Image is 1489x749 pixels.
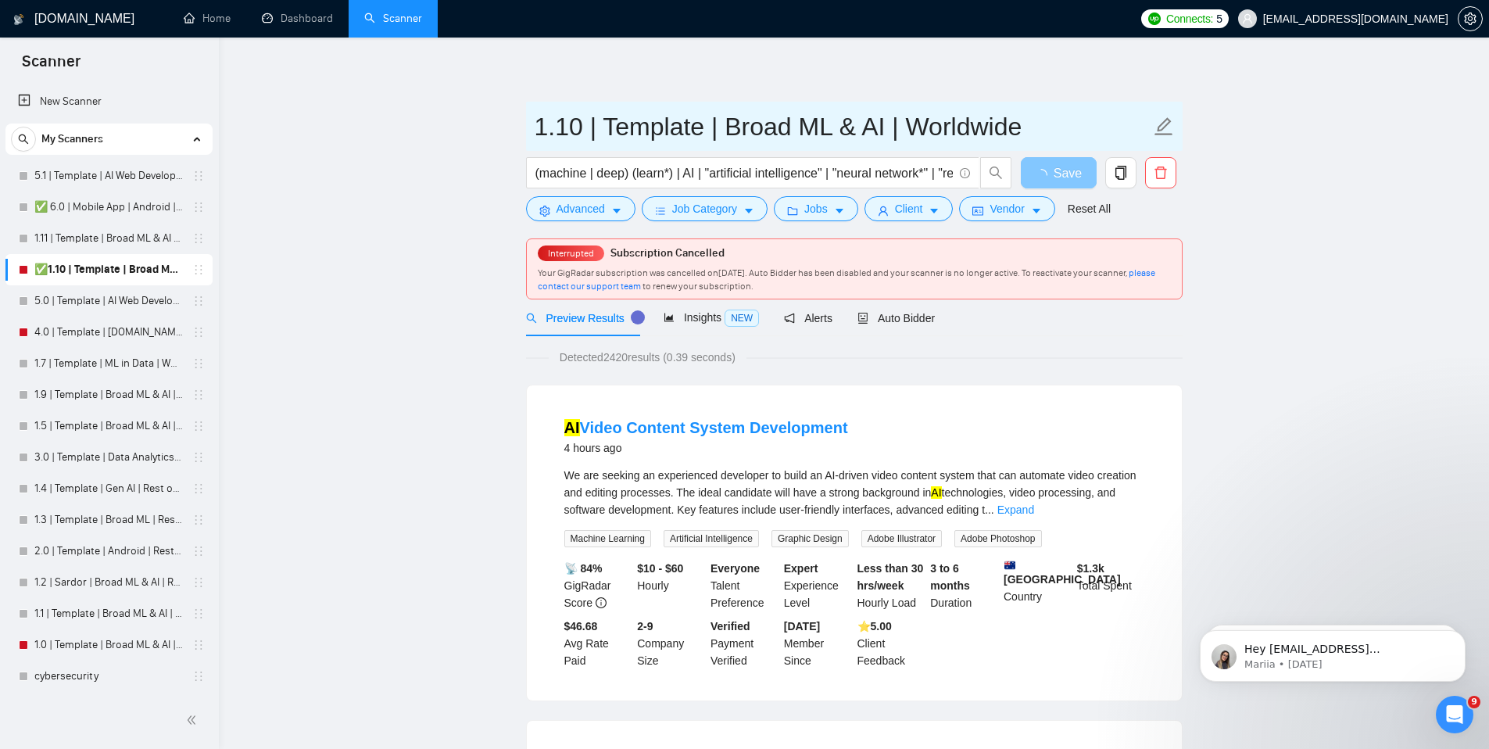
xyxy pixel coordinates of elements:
[192,389,205,401] span: holder
[192,201,205,213] span: holder
[12,134,35,145] span: search
[34,661,183,692] a: cybersecurity
[192,514,205,526] span: holder
[227,25,258,56] img: Profile image for Dima
[931,486,941,499] mark: AI
[857,562,924,592] b: Less than 30 hrs/week
[539,205,550,217] span: setting
[1054,163,1082,183] span: Save
[192,545,205,557] span: holder
[34,254,183,285] a: ✅1.10 | Template | Broad ML & AI | Worldwide
[557,200,605,217] span: Advanced
[1105,157,1136,188] button: copy
[192,451,205,464] span: holder
[861,530,942,547] span: Adobe Illustrator
[564,419,580,436] mark: AI
[34,379,183,410] a: 1.9 | Template | Broad ML & AI | Rest of the World
[1458,6,1483,31] button: setting
[31,191,281,217] p: How can we help?
[32,250,281,267] div: Recent message
[197,25,228,56] img: Profile image for Nazar
[637,620,653,633] b: 2-9
[18,86,200,117] a: New Scanner
[634,560,707,611] div: Hourly
[41,124,103,155] span: My Scanners
[1031,205,1042,217] span: caret-down
[804,200,828,217] span: Jobs
[857,313,868,324] span: robot
[34,223,183,254] a: 1.11 | Template | Broad ML & AI | [GEOGRAPHIC_DATA] Only
[1458,13,1483,25] a: setting
[526,312,639,324] span: Preview Results
[927,560,1000,611] div: Duration
[34,567,183,598] a: 1.2 | Sardor | Broad ML & AI | Rest of the World
[774,196,858,221] button: folderJobscaret-down
[192,607,205,620] span: holder
[34,527,70,538] span: Home
[269,25,297,53] div: Close
[192,232,205,245] span: holder
[854,560,928,611] div: Hourly Load
[664,311,759,324] span: Insights
[32,474,262,507] div: 🔠 GigRadar Search Syntax: Query Operators for Optimized Job Searches
[878,205,889,217] span: user
[864,196,954,221] button: userClientcaret-down
[564,562,603,575] b: 📡 84%
[997,504,1034,516] a: Expand
[535,107,1151,146] input: Scanner name...
[564,467,1144,518] div: We are seeking an experienced developer to build an AI-driven video content system that can autom...
[167,25,199,56] img: Profile image for Viktor
[9,50,93,83] span: Scanner
[642,196,768,221] button: barsJob Categorycaret-down
[1004,560,1121,586] b: [GEOGRAPHIC_DATA]
[1148,13,1161,25] img: upwork-logo.png
[262,12,333,25] a: dashboardDashboard
[1436,696,1473,733] iframe: Intercom live chat
[32,340,262,357] div: Ask a question
[192,357,205,370] span: holder
[1242,13,1253,24] span: user
[1166,10,1213,27] span: Connects:
[929,205,940,217] span: caret-down
[549,349,746,366] span: Detected 2420 results (0.39 seconds)
[31,111,281,191] p: Hi [EMAIL_ADDRESS][DOMAIN_NAME] 👋
[192,670,205,683] span: holder
[1077,562,1104,575] b: $ 1.3k
[1154,116,1174,137] span: edit
[163,289,214,306] div: • 19h ago
[1145,157,1176,188] button: delete
[34,317,183,348] a: 4.0 | Template | [DOMAIN_NAME] | Worldwide
[1068,200,1111,217] a: Reset All
[1216,10,1222,27] span: 5
[834,205,845,217] span: caret-down
[959,196,1054,221] button: idcardVendorcaret-down
[34,442,183,473] a: 3.0 | Template | Data Analytics | World Wide
[781,560,854,611] div: Experience Level
[990,200,1024,217] span: Vendor
[596,597,607,608] span: info-circle
[32,392,127,409] span: Search for help
[787,205,798,217] span: folder
[561,618,635,669] div: Avg Rate Paid
[16,327,297,370] div: Ask a question
[1035,169,1054,181] span: loading
[32,274,63,305] img: Profile image for Viktor
[5,86,213,117] li: New Scanner
[784,562,818,575] b: Expert
[70,289,160,306] div: [PERSON_NAME]
[192,170,205,182] span: holder
[960,168,970,178] span: info-circle
[664,312,675,323] span: area-chart
[364,12,422,25] a: searchScanner
[1004,560,1015,571] img: 🇦🇺
[930,562,970,592] b: 3 to 6 months
[564,530,651,547] span: Machine Learning
[248,527,273,538] span: Help
[34,285,183,317] a: 5.0 | Template | AI Web Development | [GEOGRAPHIC_DATA] Only
[186,712,202,728] span: double-left
[564,620,598,633] b: $46.68
[634,618,707,669] div: Company Size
